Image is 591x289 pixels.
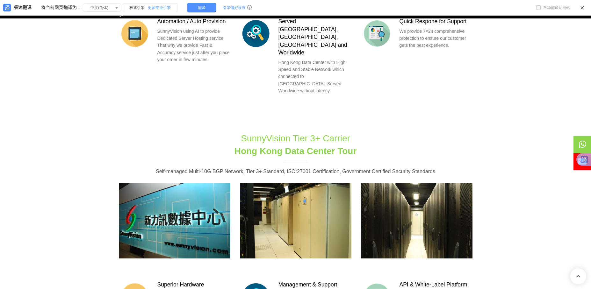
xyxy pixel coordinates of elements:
[119,18,151,49] img: flat-cpu-core-alt.png
[278,59,351,95] p: Hong Kong Data Center with High Speed and Stable Network which connected to [GEOGRAPHIC_DATA]. Se...
[234,146,357,156] span: Hong Kong Data Center Tour
[240,183,351,258] img: HK Dedicated Server
[119,183,230,258] img: HK DataCenter
[157,281,230,289] h3: Superior Hardware
[278,18,351,57] h3: Served [GEOGRAPHIC_DATA], [GEOGRAPHIC_DATA], [GEOGRAPHIC_DATA] and Worldwide
[157,28,230,63] p: SunnyVision using AI to provide Dedicated Server Hosting service. That why we provide Fast & Accu...
[361,183,472,258] img: HK BareMetal
[119,167,472,176] p: Self-managed Multi-10G BGP Network, Tier 3+ Standard, ISO:27001 Certification, Government Certifi...
[400,28,472,49] p: We provide 7×24 comprehensive protection to ensure our customer gets the best experience.
[278,281,351,289] h3: Management & Support
[400,281,472,289] h3: API & White-Label Platform
[361,18,393,49] img: flat-chart-page.png
[400,18,472,25] h3: Quick Respone for Support
[157,18,230,25] h3: Automation / Auto Provision
[190,132,402,157] h1: SunnyVision Tier 3+ Carrier
[240,18,272,49] img: flat-search-cogs.png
